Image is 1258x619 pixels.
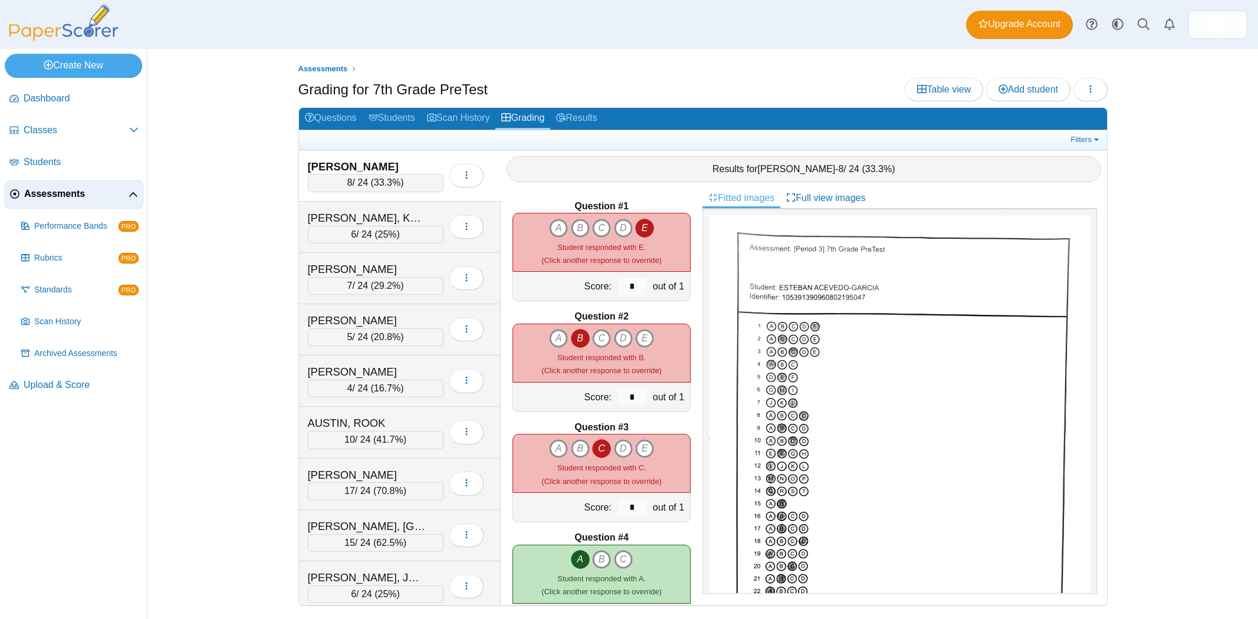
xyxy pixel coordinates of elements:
[1208,15,1227,34] span: Casey Staggs
[592,219,611,238] i: C
[513,493,615,522] div: Score:
[650,493,690,522] div: out of 1
[1157,12,1183,38] a: Alerts
[1068,134,1104,146] a: Filters
[308,467,426,483] div: [PERSON_NAME]
[541,574,661,596] small: (Click another response to override)
[549,329,568,348] i: A
[838,164,843,174] span: 8
[24,187,129,200] span: Assessments
[376,486,403,496] span: 70.8%
[351,229,356,239] span: 6
[1208,15,1227,34] img: ps.jujrQmLhCdFvK8Se
[374,177,400,187] span: 33.3%
[592,550,611,569] i: B
[513,383,615,411] div: Score:
[308,380,444,397] div: / 24 ( )
[574,200,629,213] b: Question #1
[5,5,123,41] img: PaperScorer
[421,108,496,130] a: Scan History
[614,329,633,348] i: D
[571,439,590,458] i: B
[614,219,633,238] i: D
[24,92,139,105] span: Dashboard
[549,439,568,458] i: A
[574,531,629,544] b: Question #4
[17,340,143,368] a: Archived Assessments
[308,262,426,277] div: [PERSON_NAME]
[557,353,646,362] span: Student responded with B.
[376,434,403,445] span: 41.7%
[308,313,426,328] div: [PERSON_NAME]
[865,164,892,174] span: 33.3%
[5,149,143,177] a: Students
[5,117,143,145] a: Classes
[592,439,611,458] i: C
[986,78,1070,101] a: Add student
[308,534,444,552] div: / 24 ( )
[374,332,400,342] span: 20.8%
[998,84,1058,94] span: Add student
[757,164,835,174] span: [PERSON_NAME]
[574,421,629,434] b: Question #3
[298,64,348,73] span: Assessments
[299,108,363,130] a: Questions
[5,54,142,77] a: Create New
[24,156,139,169] span: Students
[34,316,139,328] span: Scan History
[34,348,139,360] span: Archived Assessments
[308,210,426,226] div: [PERSON_NAME], KADINCE
[905,78,983,101] a: Table view
[592,329,611,348] i: C
[557,574,645,583] span: Student responded with A.
[344,538,355,548] span: 15
[550,108,603,130] a: Results
[702,188,780,208] a: Fitted images
[571,219,590,238] i: B
[635,219,654,238] i: E
[347,177,352,187] span: 8
[34,252,119,264] span: Rubrics
[549,219,568,238] i: A
[24,124,129,137] span: Classes
[34,284,119,296] span: Standards
[17,212,143,241] a: Performance Bands PRO
[308,570,426,585] div: [PERSON_NAME], JAXSON
[308,519,426,534] div: [PERSON_NAME], [GEOGRAPHIC_DATA]
[978,18,1060,31] span: Upgrade Account
[295,62,350,77] a: Assessments
[376,538,403,548] span: 62.5%
[571,550,590,569] i: A
[17,308,143,336] a: Scan History
[614,439,633,458] i: D
[1188,11,1247,39] a: ps.jujrQmLhCdFvK8Se
[308,482,444,500] div: / 24 ( )
[34,220,119,232] span: Performance Bands
[119,253,139,264] span: PRO
[374,383,400,393] span: 16.7%
[650,383,690,411] div: out of 1
[495,108,550,130] a: Grading
[344,434,355,445] span: 10
[351,589,356,599] span: 6
[5,371,143,400] a: Upload & Score
[635,439,654,458] i: E
[17,276,143,304] a: Standards PRO
[635,329,654,348] i: E
[308,226,444,243] div: / 24 ( )
[541,463,661,485] small: (Click another response to override)
[378,229,397,239] span: 25%
[780,188,871,208] a: Full view images
[347,383,352,393] span: 4
[614,550,633,569] i: C
[557,463,646,472] span: Student responded with C.
[5,85,143,113] a: Dashboard
[344,486,355,496] span: 17
[17,244,143,272] a: Rubrics PRO
[347,332,352,342] span: 5
[308,416,426,431] div: AUSTIN, ROOK
[308,431,444,449] div: / 24 ( )
[541,353,661,375] small: (Click another response to override)
[308,159,426,174] div: [PERSON_NAME]
[308,328,444,346] div: / 24 ( )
